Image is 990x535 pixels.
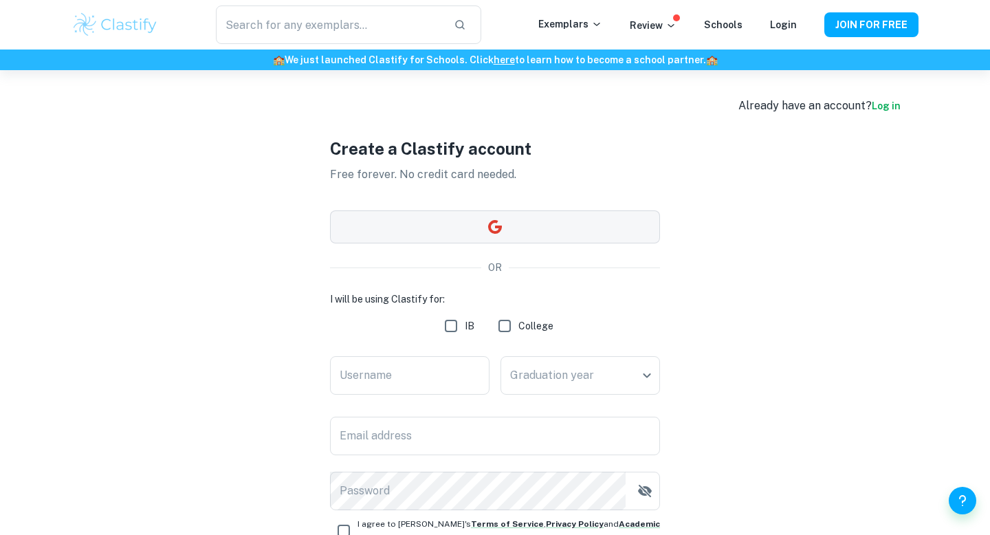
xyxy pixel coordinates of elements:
a: Login [770,19,797,30]
p: Exemplars [538,17,602,32]
span: College [518,318,553,334]
h6: I will be using Clastify for: [330,292,660,307]
h6: We just launched Clastify for Schools. Click to learn how to become a school partner. [3,52,987,67]
span: IB [465,318,474,334]
span: 🏫 [273,54,285,65]
a: Schools [704,19,742,30]
input: Search for any exemplars... [216,6,443,44]
a: Terms of Service [471,519,544,529]
p: OR [488,260,502,275]
a: here [494,54,515,65]
img: Clastify logo [71,11,159,39]
p: Free forever. No credit card needed. [330,166,660,183]
span: 🏫 [706,54,718,65]
h1: Create a Clastify account [330,136,660,161]
a: Log in [872,100,901,111]
p: Review [630,18,676,33]
a: Privacy Policy [546,519,604,529]
div: Already have an account? [738,98,901,114]
button: Help and Feedback [949,487,976,514]
button: JOIN FOR FREE [824,12,918,37]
